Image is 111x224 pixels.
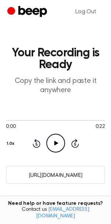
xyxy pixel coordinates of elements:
[96,123,105,131] span: 0:22
[4,207,107,220] span: Contact us
[36,207,89,219] a: [EMAIL_ADDRESS][DOMAIN_NAME]
[7,5,49,19] a: Beep
[6,77,105,95] p: Copy the link and paste it anywhere
[6,47,105,71] h1: Your Recording is Ready
[6,137,17,150] button: 1.0x
[68,3,104,21] a: Log Out
[6,123,15,131] span: 0:00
